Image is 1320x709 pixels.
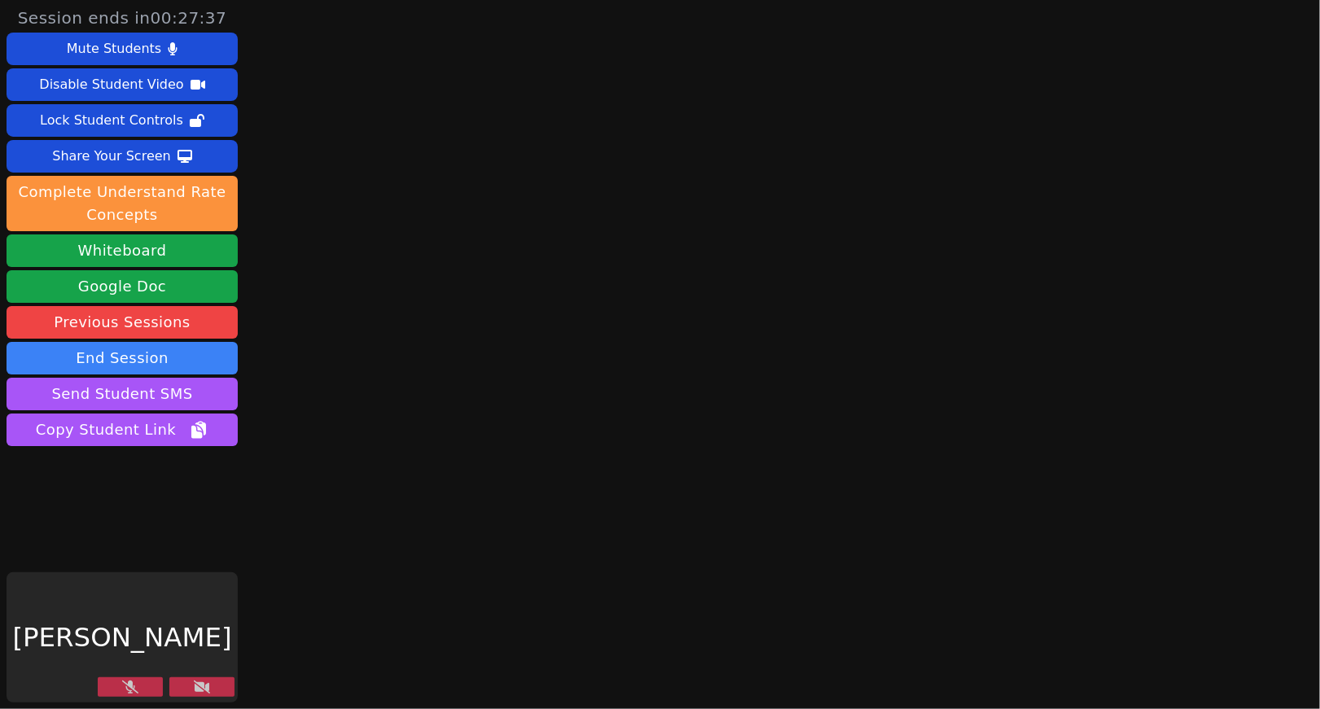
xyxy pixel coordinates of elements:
div: Lock Student Controls [40,107,183,133]
button: Disable Student Video [7,68,238,101]
button: Complete Understand Rate Concepts [7,176,238,231]
button: Lock Student Controls [7,104,238,137]
a: Google Doc [7,270,238,303]
button: End Session [7,342,238,374]
div: Share Your Screen [52,143,171,169]
time: 00:27:37 [151,8,227,28]
div: [PERSON_NAME] [7,572,238,702]
span: Copy Student Link [36,418,208,441]
button: Copy Student Link [7,414,238,446]
span: Session ends in [18,7,227,29]
div: Mute Students [67,36,161,62]
button: Share Your Screen [7,140,238,173]
a: Previous Sessions [7,306,238,339]
button: Mute Students [7,33,238,65]
button: Whiteboard [7,234,238,267]
button: Send Student SMS [7,378,238,410]
div: Disable Student Video [39,72,183,98]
